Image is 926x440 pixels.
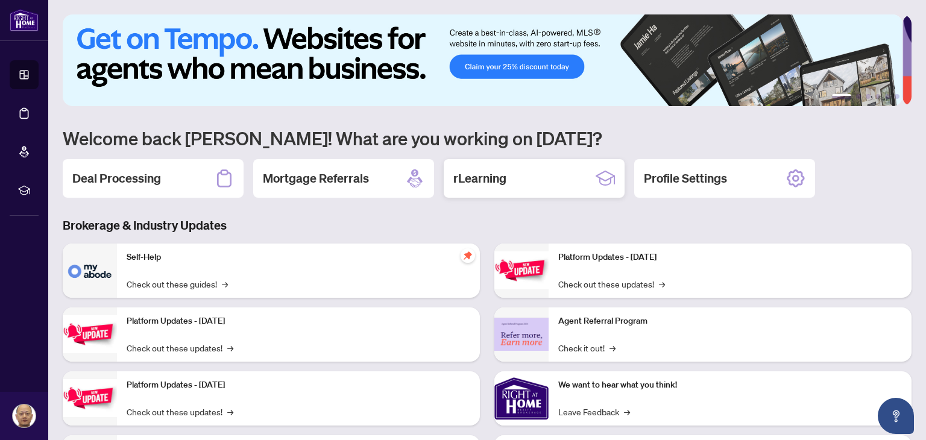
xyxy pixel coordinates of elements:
[453,170,506,187] h2: rLearning
[494,318,549,351] img: Agent Referral Program
[832,94,851,99] button: 1
[558,251,902,264] p: Platform Updates - [DATE]
[494,251,549,289] img: Platform Updates - June 23, 2025
[866,94,871,99] button: 3
[624,405,630,418] span: →
[875,94,880,99] button: 4
[659,277,665,291] span: →
[127,405,233,418] a: Check out these updates!→
[558,315,902,328] p: Agent Referral Program
[227,405,233,418] span: →
[878,398,914,434] button: Open asap
[72,170,161,187] h2: Deal Processing
[461,248,475,263] span: pushpin
[856,94,861,99] button: 2
[558,341,616,354] a: Check it out!→
[644,170,727,187] h2: Profile Settings
[558,379,902,392] p: We want to hear what you think!
[63,379,117,417] img: Platform Updates - July 21, 2025
[63,244,117,298] img: Self-Help
[609,341,616,354] span: →
[13,404,36,427] img: Profile Icon
[895,94,899,99] button: 6
[127,251,470,264] p: Self-Help
[558,277,665,291] a: Check out these updates!→
[885,94,890,99] button: 5
[558,405,630,418] a: Leave Feedback→
[63,315,117,353] img: Platform Updates - September 16, 2025
[222,277,228,291] span: →
[227,341,233,354] span: →
[10,9,39,31] img: logo
[127,379,470,392] p: Platform Updates - [DATE]
[63,14,902,106] img: Slide 0
[127,341,233,354] a: Check out these updates!→
[494,371,549,426] img: We want to hear what you think!
[127,315,470,328] p: Platform Updates - [DATE]
[263,170,369,187] h2: Mortgage Referrals
[63,127,912,149] h1: Welcome back [PERSON_NAME]! What are you working on [DATE]?
[127,277,228,291] a: Check out these guides!→
[63,217,912,234] h3: Brokerage & Industry Updates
